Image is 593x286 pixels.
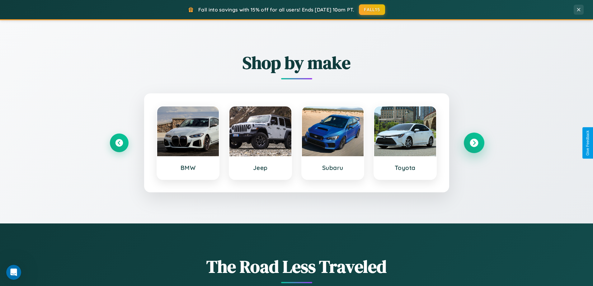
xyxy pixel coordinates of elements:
[380,164,430,171] h3: Toyota
[6,265,21,280] iframe: Intercom live chat
[308,164,358,171] h3: Subaru
[359,4,385,15] button: FALL15
[110,51,483,75] h2: Shop by make
[163,164,213,171] h3: BMW
[198,7,354,13] span: Fall into savings with 15% off for all users! Ends [DATE] 10am PT.
[586,130,590,156] div: Give Feedback
[110,255,483,279] h1: The Road Less Traveled
[236,164,285,171] h3: Jeep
